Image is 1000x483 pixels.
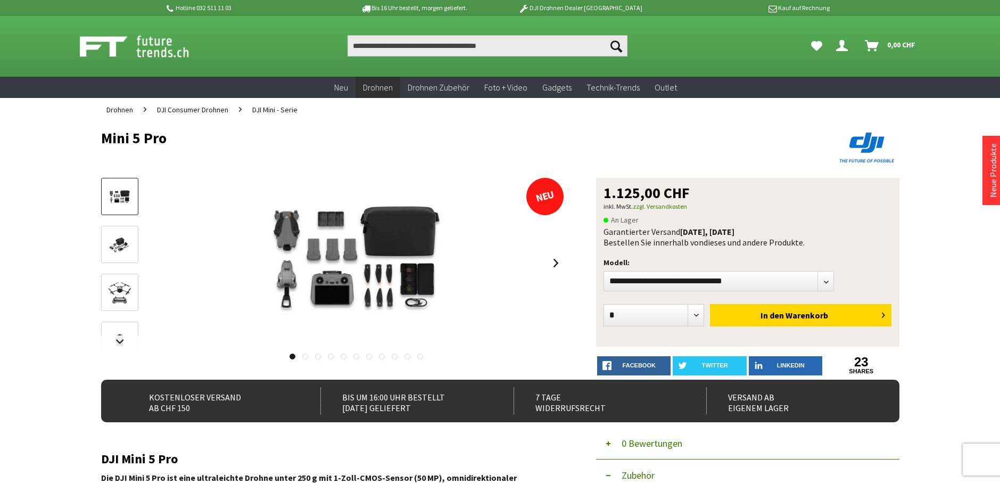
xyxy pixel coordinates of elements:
[80,33,212,60] img: Shop Futuretrends - zur Startseite wechseln
[356,77,400,99] a: Drohnen
[786,310,828,321] span: Warenkorb
[597,356,671,375] a: facebook
[106,105,133,114] span: Drohnen
[320,388,490,414] div: Bis um 16:00 Uhr bestellt [DATE] geliefert
[101,98,138,121] a: Drohnen
[101,130,740,146] h1: Mini 5 Pro
[229,178,484,348] img: Mini 5 Pro
[824,356,898,368] a: 23
[596,428,899,460] button: 0 Bewertungen
[327,77,356,99] a: Neu
[165,2,331,14] p: Hotline 032 511 11 03
[633,202,687,210] a: zzgl. Versandkosten
[749,356,823,375] a: LinkedIn
[604,256,892,269] p: Modell:
[706,388,876,414] div: Versand ab eigenem Lager
[104,187,135,208] img: Vorschau: Mini 5 Pro
[806,35,828,56] a: Meine Favoriten
[605,35,627,56] button: Suchen
[101,452,564,466] h2: DJI Mini 5 Pro
[252,105,297,114] span: DJI Mini - Serie
[579,77,647,99] a: Technik-Trends
[988,143,998,198] a: Neue Produkte
[152,98,234,121] a: DJI Consumer Drohnen
[604,214,639,226] span: An Lager
[157,105,228,114] span: DJI Consumer Drohnen
[484,82,527,93] span: Foto + Video
[887,36,915,53] span: 0,00 CHF
[761,310,784,321] span: In den
[647,77,684,99] a: Outlet
[334,82,348,93] span: Neu
[348,35,627,56] input: Produkt, Marke, Kategorie, EAN, Artikelnummer…
[247,98,303,121] a: DJI Mini - Serie
[363,82,393,93] span: Drohnen
[680,226,734,237] b: [DATE], [DATE]
[861,35,921,56] a: Warenkorb
[655,82,677,93] span: Outlet
[702,362,728,369] span: twitter
[331,2,497,14] p: Bis 16 Uhr bestellt, morgen geliefert.
[623,362,656,369] span: facebook
[497,2,663,14] p: DJI Drohnen Dealer [GEOGRAPHIC_DATA]
[128,388,297,414] div: Kostenloser Versand ab CHF 150
[710,304,891,326] button: In den Warenkorb
[514,388,683,414] div: 7 Tage Widerrufsrecht
[604,185,690,200] span: 1.125,00 CHF
[673,356,747,375] a: twitter
[586,82,640,93] span: Technik-Trends
[777,362,805,369] span: LinkedIn
[824,368,898,375] a: shares
[535,77,579,99] a: Gadgets
[400,77,477,99] a: Drohnen Zubehör
[604,226,892,248] div: Garantierter Versand Bestellen Sie innerhalb von dieses und andere Produkte.
[408,82,469,93] span: Drohnen Zubehör
[836,130,899,165] img: DJI
[664,2,830,14] p: Kauf auf Rechnung
[832,35,856,56] a: Dein Konto
[477,77,535,99] a: Foto + Video
[542,82,572,93] span: Gadgets
[604,200,892,213] p: inkl. MwSt.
